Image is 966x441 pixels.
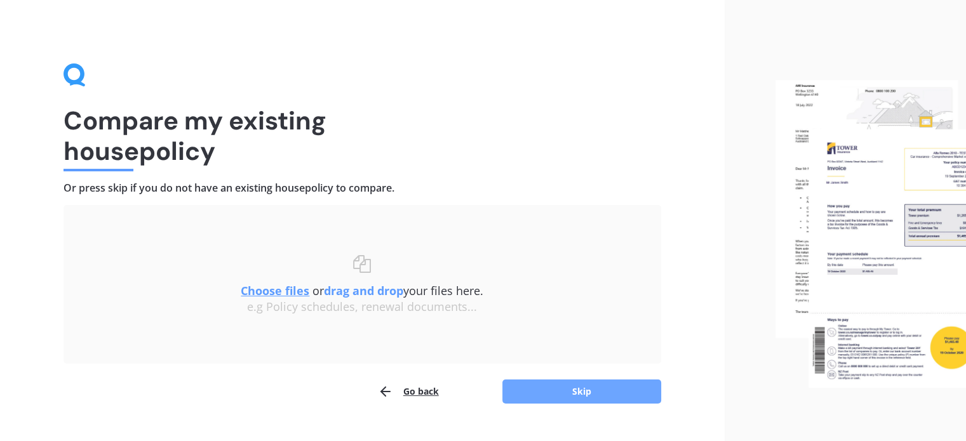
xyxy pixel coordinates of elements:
img: files.webp [775,80,966,388]
div: e.g Policy schedules, renewal documents... [89,300,636,314]
button: Go back [378,379,439,404]
u: Choose files [241,283,309,298]
span: or your files here. [241,283,483,298]
h1: Compare my existing house policy [64,105,661,166]
b: drag and drop [324,283,403,298]
h4: Or press skip if you do not have an existing house policy to compare. [64,181,661,195]
button: Skip [502,379,661,404]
